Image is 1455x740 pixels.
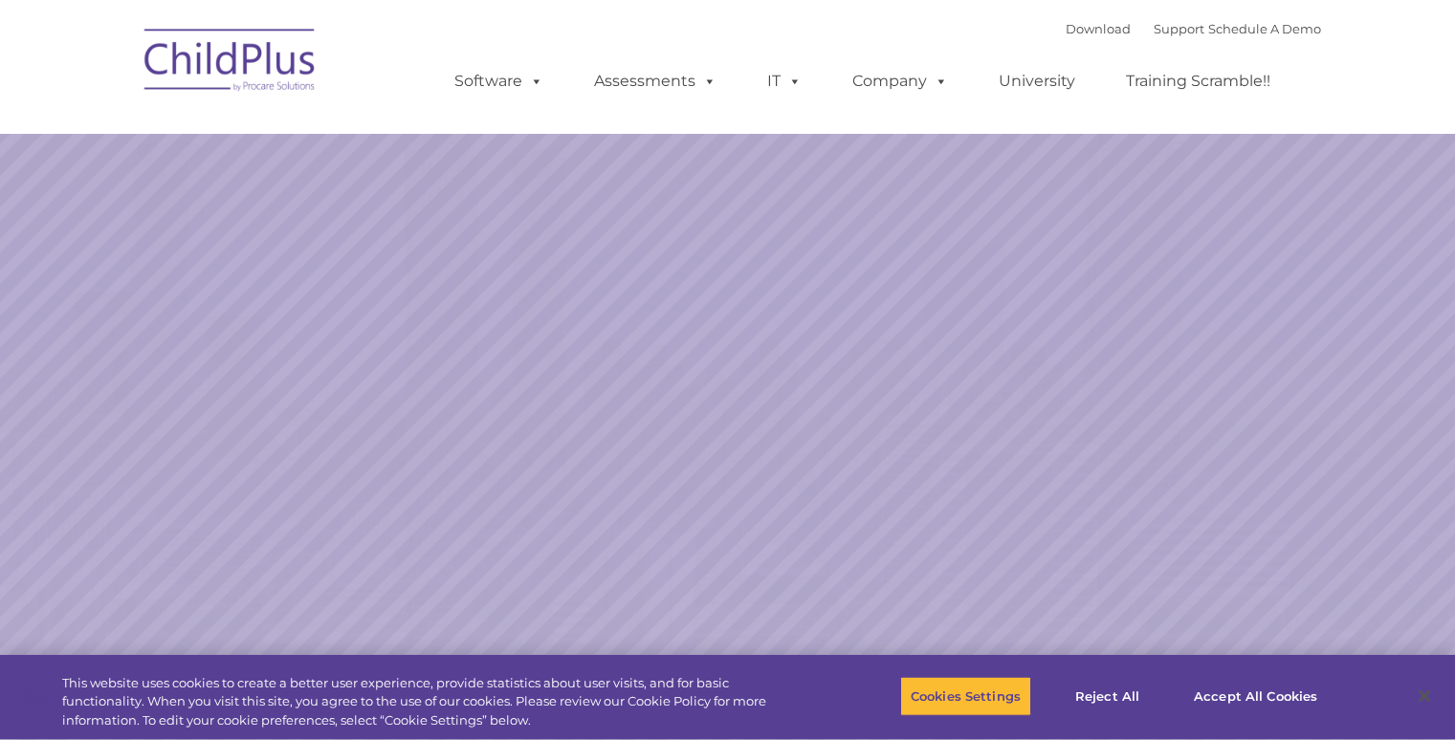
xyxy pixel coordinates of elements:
button: Cookies Settings [900,676,1031,716]
a: Support [1154,21,1204,36]
button: Close [1403,675,1445,717]
a: Assessments [575,62,736,100]
button: Accept All Cookies [1183,676,1328,716]
img: ChildPlus by Procare Solutions [135,15,326,111]
a: Company [833,62,967,100]
a: Training Scramble!! [1107,62,1290,100]
font: | [1066,21,1321,36]
button: Reject All [1047,676,1167,716]
a: Download [1066,21,1131,36]
a: University [980,62,1094,100]
div: This website uses cookies to create a better user experience, provide statistics about user visit... [62,674,801,730]
a: Software [435,62,562,100]
a: Learn More [989,433,1232,497]
a: Schedule A Demo [1208,21,1321,36]
a: IT [748,62,821,100]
